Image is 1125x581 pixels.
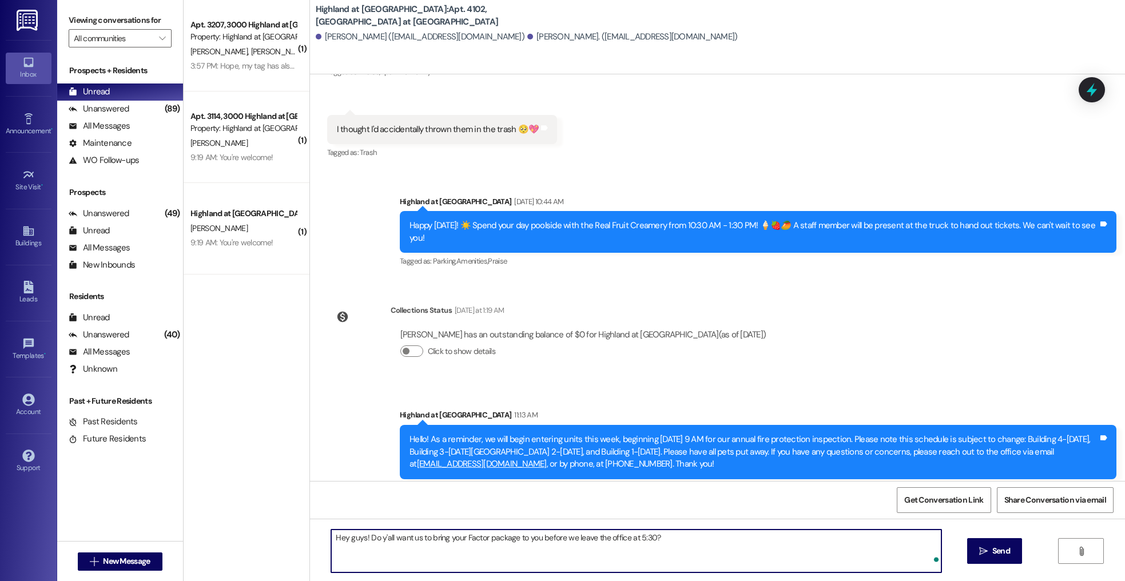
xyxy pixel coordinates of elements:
[69,259,135,271] div: New Inbounds
[6,53,51,83] a: Inbox
[190,46,251,57] span: [PERSON_NAME]
[1004,494,1106,506] span: Share Conversation via email
[410,433,1098,470] div: Hello! As a reminder, we will begin entering units this week, beginning [DATE] 9 AM for our annua...
[69,242,130,254] div: All Messages
[904,494,983,506] span: Get Conversation Link
[6,165,51,196] a: Site Visit •
[997,487,1114,513] button: Share Conversation via email
[78,552,162,571] button: New Message
[428,345,495,357] label: Click to show details
[57,65,183,77] div: Prospects + Residents
[44,350,46,358] span: •
[897,487,991,513] button: Get Conversation Link
[511,196,563,208] div: [DATE] 10:44 AM
[433,256,456,266] span: Parking ,
[6,390,51,421] a: Account
[103,555,150,567] span: New Message
[316,31,524,43] div: [PERSON_NAME] ([EMAIL_ADDRESS][DOMAIN_NAME])
[6,277,51,308] a: Leads
[41,181,43,189] span: •
[57,395,183,407] div: Past + Future Residents
[190,122,296,134] div: Property: Highland at [GEOGRAPHIC_DATA]
[69,120,130,132] div: All Messages
[69,103,129,115] div: Unanswered
[69,363,117,375] div: Unknown
[162,205,183,222] div: (49)
[511,409,538,421] div: 11:13 AM
[456,256,488,266] span: Amenities ,
[69,329,129,341] div: Unanswered
[190,223,248,233] span: [PERSON_NAME]
[69,312,110,324] div: Unread
[979,547,988,556] i: 
[417,458,547,469] a: [EMAIL_ADDRESS][DOMAIN_NAME]
[488,256,507,266] span: Praise
[6,446,51,477] a: Support
[391,304,452,316] div: Collections Status
[69,416,138,428] div: Past Residents
[162,100,183,118] div: (89)
[1077,547,1086,556] i: 
[74,29,153,47] input: All communities
[400,196,1116,212] div: Highland at [GEOGRAPHIC_DATA]
[190,61,781,71] div: 3:57 PM: Hope, my tag has also not been working and [PERSON_NAME] said you retyped her tag number...
[51,125,53,133] span: •
[69,137,132,149] div: Maintenance
[331,530,941,572] textarea: To enrich screen reader interactions, please activate Accessibility in Grammarly extension settings
[337,124,539,136] div: I thought I'd accidentally thrown them in the trash 🥺💖
[159,34,165,43] i: 
[69,346,130,358] div: All Messages
[69,225,110,237] div: Unread
[400,253,1116,269] div: Tagged as:
[251,46,311,57] span: [PERSON_NAME]
[316,3,544,28] b: Highland at [GEOGRAPHIC_DATA]: Apt. 4102, [GEOGRAPHIC_DATA] at [GEOGRAPHIC_DATA]
[57,186,183,198] div: Prospects
[360,148,376,157] span: Trash
[190,208,296,220] div: Highland at [GEOGRAPHIC_DATA]
[90,557,98,566] i: 
[400,479,1116,496] div: Tagged as:
[69,208,129,220] div: Unanswered
[69,11,172,29] label: Viewing conversations for
[190,138,248,148] span: [PERSON_NAME]
[992,545,1010,557] span: Send
[6,221,51,252] a: Buildings
[400,409,1116,425] div: Highland at [GEOGRAPHIC_DATA]
[17,10,40,31] img: ResiDesk Logo
[190,110,296,122] div: Apt. 3114, 3000 Highland at [GEOGRAPHIC_DATA]
[69,433,146,445] div: Future Residents
[69,154,139,166] div: WO Follow-ups
[400,329,766,341] div: [PERSON_NAME] has an outstanding balance of $0 for Highland at [GEOGRAPHIC_DATA] (as of [DATE])
[327,144,558,161] div: Tagged as:
[410,220,1098,244] div: Happy [DATE]! ☀️ Spend your day poolside with the Real Fruit Creamery from 10:30 AM - 1:30 PM! 🍦🍓...
[190,152,273,162] div: 9:19 AM: You're welcome!
[190,237,273,248] div: 9:19 AM: You're welcome!
[57,290,183,303] div: Residents
[69,86,110,98] div: Unread
[527,31,738,43] div: [PERSON_NAME]. ([EMAIL_ADDRESS][DOMAIN_NAME])
[967,538,1023,564] button: Send
[6,334,51,365] a: Templates •
[190,31,296,43] div: Property: Highland at [GEOGRAPHIC_DATA]
[161,326,183,344] div: (40)
[190,19,296,31] div: Apt. 3207, 3000 Highland at [GEOGRAPHIC_DATA]
[452,304,504,316] div: [DATE] at 1:19 AM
